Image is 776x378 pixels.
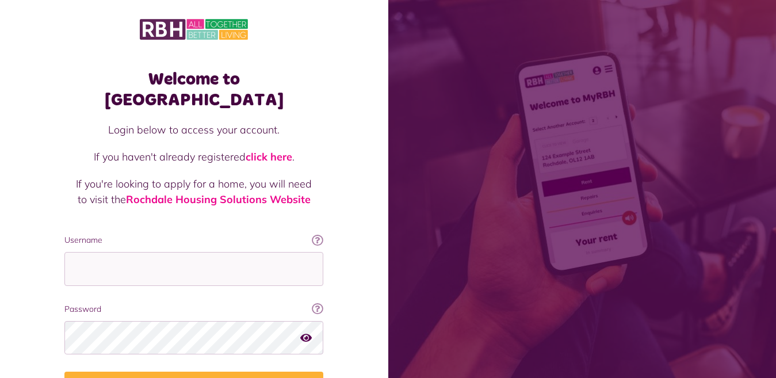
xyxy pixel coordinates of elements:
p: If you haven't already registered . [76,149,312,165]
label: Username [64,234,323,246]
p: If you're looking to apply for a home, you will need to visit the [76,176,312,207]
a: click here [246,150,292,163]
img: MyRBH [140,17,248,41]
p: Login below to access your account. [76,122,312,138]
label: Password [64,303,323,315]
h1: Welcome to [GEOGRAPHIC_DATA] [64,69,323,110]
a: Rochdale Housing Solutions Website [126,193,311,206]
